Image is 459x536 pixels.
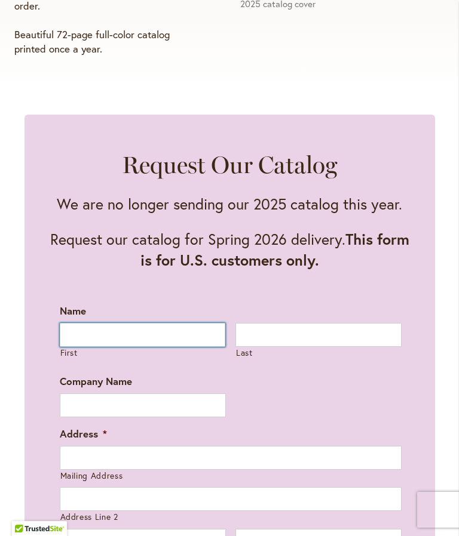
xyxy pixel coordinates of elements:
[60,347,226,359] label: First
[60,427,107,440] label: Address
[236,347,402,359] label: Last
[122,150,337,179] h2: Request Our Catalog
[57,193,402,214] p: We are no longer sending our 2025 catalog this year.
[60,375,132,388] label: Company Name
[14,27,195,56] p: Beautiful 72-page full-color catalog printed once a year.
[60,470,402,482] label: Mailing Address
[48,229,411,271] p: Request our catalog for Spring 2026 delivery.
[60,304,86,318] label: Name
